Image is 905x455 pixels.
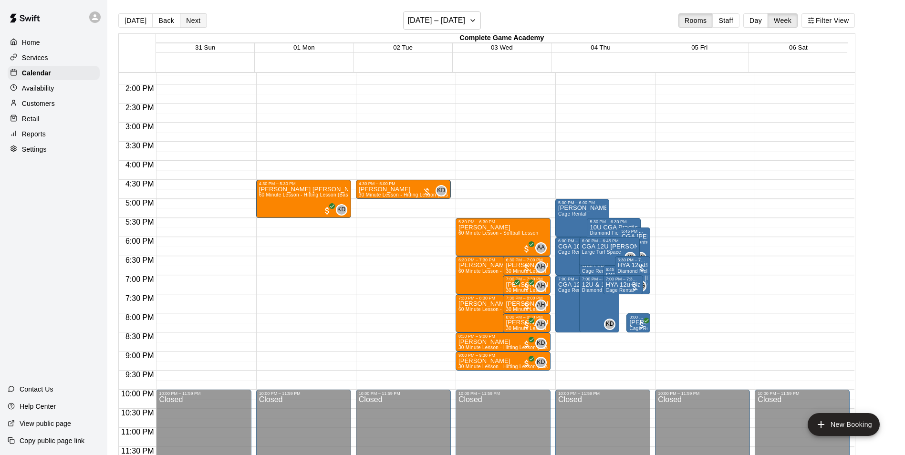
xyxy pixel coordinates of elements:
[503,313,551,332] div: 8:00 PM – 8:30 PM: Alex McGillen
[8,35,100,50] a: Home
[637,321,646,330] span: All customers have paid
[123,371,156,379] span: 9:30 PM
[535,319,547,330] div: Austin Hinkle
[439,185,447,196] span: Keith Daly
[458,230,539,236] span: 60 Minute Lesson - Softball Lesson
[259,391,348,396] div: 10:00 PM – 11:59 PM
[119,428,156,436] span: 11:00 PM
[808,413,880,436] button: add
[619,227,650,266] div: 5:45 PM – 6:45 PM: CGA geesey
[22,83,54,93] p: Availability
[123,218,156,226] span: 5:30 PM
[456,218,551,256] div: 5:30 PM – 6:30 PM: Avery Kelly
[22,114,40,124] p: Retail
[558,200,606,205] div: 5:00 PM – 6:00 PM
[123,199,156,207] span: 5:00 PM
[539,261,547,273] span: Austin Hinkle
[537,281,545,291] span: AH
[436,185,447,196] div: Keith Daly
[629,315,647,320] div: 8:00 PM – 8:30 PM
[712,13,739,28] button: Staff
[615,256,651,275] div: 6:30 PM – 7:00 PM: HYA 12u Black
[458,219,548,224] div: 5:30 PM – 6:30 PM
[8,127,100,141] a: Reports
[537,300,545,310] span: AH
[8,51,100,65] a: Services
[503,294,551,313] div: 7:30 PM – 8:00 PM: Jay Herr
[119,409,156,417] span: 10:30 PM
[658,391,747,396] div: 10:00 PM – 11:59 PM
[628,252,636,263] span: Jeff Kish
[622,229,647,234] div: 5:45 PM – 6:45 PM
[555,199,609,237] div: 5:00 PM – 6:00 PM: Jeff Ream
[458,269,561,274] span: 60 Minute Lesson - Hitting Lesson (Baseball)
[123,352,156,360] span: 9:00 PM
[458,258,533,262] div: 6:30 PM – 7:30 PM
[590,219,638,224] div: 5:30 PM – 6:30 PM
[437,186,445,196] span: KD
[8,96,100,111] a: Customers
[359,391,448,396] div: 10:00 PM – 11:59 PM
[558,277,593,281] div: 7:00 PM – 8:30 PM
[458,296,533,300] div: 7:30 PM – 8:30 PM
[537,262,545,272] span: AH
[522,282,531,292] span: All customers have paid
[506,307,611,312] span: 30 Minute Lesson - Pitching Lesson (Baseball)
[582,238,637,243] div: 6:00 PM – 6:45 PM
[123,161,156,169] span: 4:00 PM
[508,282,517,292] span: All customers have paid
[337,205,345,215] span: KD
[604,319,615,330] div: Keith Daly
[20,402,56,411] p: Help Center
[789,44,808,51] button: 06 Sat
[259,181,348,186] div: 4:30 PM – 5:30 PM
[591,44,610,51] button: 04 Thu
[458,334,548,339] div: 8:30 PM – 9:00 PM
[535,242,547,254] div: Aleese Angelo
[624,252,636,263] div: Jeff Kish
[582,288,631,293] span: Diamond Field Rental
[123,123,156,131] span: 3:00 PM
[506,258,548,262] div: 6:30 PM – 7:00 PM
[8,66,100,80] div: Calendar
[123,237,156,245] span: 6:00 PM
[537,339,545,348] span: KD
[618,258,648,262] div: 6:30 PM – 7:00 PM
[539,280,547,292] span: Austin Hinkle
[195,44,215,51] span: 31 Sun
[522,244,531,254] span: All customers have paid
[456,256,536,294] div: 6:30 PM – 7:30 PM: Evan Djaraher
[8,142,100,156] div: Settings
[123,103,156,112] span: 2:30 PM
[522,359,531,368] span: All customers have paid
[119,390,156,398] span: 10:00 PM
[582,249,621,255] span: Large Turf Space
[123,142,156,150] span: 3:30 PM
[691,44,707,51] span: 05 Fri
[506,326,611,331] span: 30 Minute Lesson - Pitching Lesson (Baseball)
[118,13,153,28] button: [DATE]
[8,112,100,126] a: Retail
[555,275,596,332] div: 7:00 PM – 8:30 PM: CGA 12U & 15U Cages
[606,320,614,329] span: KD
[506,315,548,320] div: 8:00 PM – 8:30 PM
[639,252,646,263] span: Nathan Geesey
[535,300,547,311] div: Austin Hinkle
[22,145,47,154] p: Settings
[558,288,586,293] span: Cage Rental
[393,44,413,51] button: 02 Tue
[535,280,547,292] div: Austin Hinkle
[606,277,641,281] div: 7:00 PM – 7:30 PM
[558,249,586,255] span: Cage Rental
[535,261,547,273] div: Austin Hinkle
[458,353,548,358] div: 9:00 PM – 9:30 PM
[537,243,545,253] span: AA
[582,277,617,281] div: 7:00 PM – 8:30 PM
[322,206,332,216] span: All customers have paid
[259,192,361,197] span: 60 Minute Lesson - Hitting Lesson (Baseball)
[22,99,55,108] p: Customers
[537,358,545,367] span: KD
[506,277,548,281] div: 7:00 PM – 7:30 PM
